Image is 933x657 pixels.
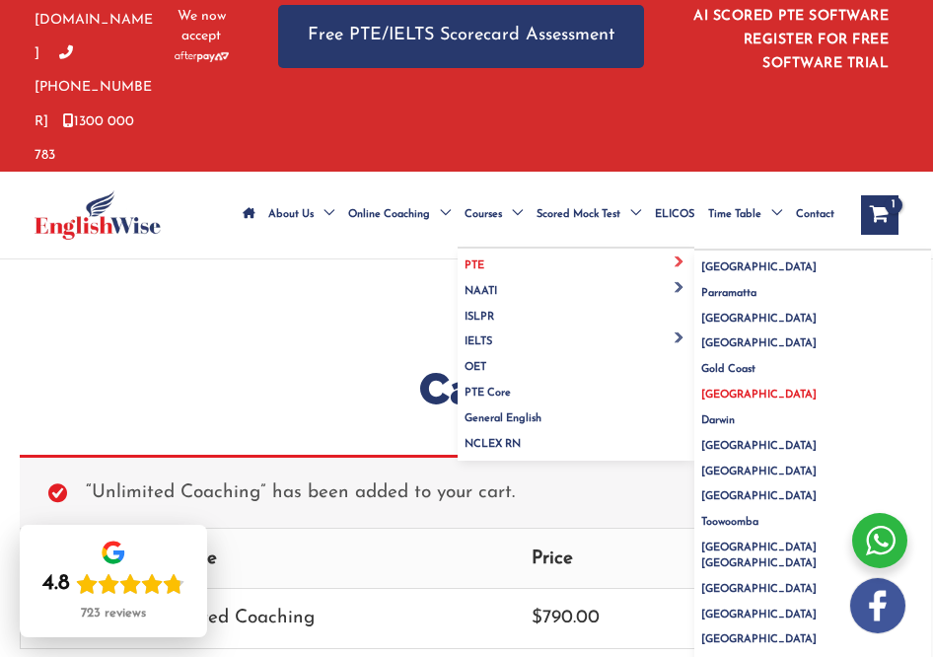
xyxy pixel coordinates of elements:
a: CoursesMenu Toggle [458,181,530,250]
a: Online CoachingMenu Toggle [341,181,458,250]
a: [GEOGRAPHIC_DATA] [694,572,931,598]
span: Menu Toggle [502,181,523,250]
h1: Cart [20,358,913,420]
a: Toowoomba [694,505,931,531]
bdi: 790.00 [532,609,600,627]
span: About Us [268,181,314,250]
th: Price [513,529,710,588]
a: NCLEX RN [458,427,694,461]
a: NAATIMenu Toggle [458,274,694,300]
span: Courses [465,181,502,250]
div: “Unlimited Coaching” has been added to your cart. [20,455,913,528]
img: Afterpay-Logo [175,51,229,62]
a: AI SCORED PTE SOFTWARE REGISTER FOR FREE SOFTWARE TRIAL [693,9,889,71]
span: ISLPR [465,312,494,323]
span: [GEOGRAPHIC_DATA] [701,441,817,452]
span: Scored Mock Test [537,181,620,250]
span: We now accept [175,7,229,46]
a: ELICOS [648,181,701,250]
div: Rating: 4.8 out of 5 [42,570,184,598]
span: General English [465,413,541,424]
a: Contact [789,181,841,250]
span: [GEOGRAPHIC_DATA] [701,634,817,645]
span: IELTS [465,336,492,347]
span: [GEOGRAPHIC_DATA] [701,338,817,349]
a: [GEOGRAPHIC_DATA] [694,429,931,455]
a: Parramatta [694,276,931,302]
a: IELTSMenu Toggle [458,325,694,350]
span: Menu Toggle [620,181,641,250]
a: [GEOGRAPHIC_DATA] [694,251,931,276]
a: [GEOGRAPHIC_DATA] [694,378,931,403]
div: Unlimited Coaching [146,602,493,634]
span: Online Coaching [348,181,430,250]
a: ISLPR [458,300,694,326]
a: [GEOGRAPHIC_DATA] [694,623,931,649]
span: Menu Toggle [430,181,451,250]
a: Free PTE/IELTS Scorecard Assessment [278,5,644,67]
a: [GEOGRAPHIC_DATA] [GEOGRAPHIC_DATA] [694,531,931,572]
a: [GEOGRAPHIC_DATA] [694,302,931,328]
span: Gold Coast [701,364,755,375]
span: Menu Toggle [314,181,334,250]
a: [GEOGRAPHIC_DATA] [694,327,931,352]
span: Time Table [708,181,761,250]
a: PTE Core [458,376,694,401]
span: Parramatta [701,288,756,299]
th: Package [127,529,512,588]
a: General English [458,401,694,427]
a: 1300 000 783 [35,114,134,163]
img: cropped-ew-logo [35,190,161,240]
a: [GEOGRAPHIC_DATA] [694,479,931,505]
img: white-facebook.png [850,578,905,633]
span: [GEOGRAPHIC_DATA] [701,467,817,477]
span: [GEOGRAPHIC_DATA] [701,262,817,273]
span: Darwin [701,415,735,426]
a: [PHONE_NUMBER] [35,46,152,129]
span: [GEOGRAPHIC_DATA] [701,390,817,401]
span: $ [532,609,542,627]
a: PTEMenu Toggle [458,249,694,274]
a: Darwin [694,403,931,429]
a: Time TableMenu Toggle [701,181,789,250]
a: OET [458,350,694,376]
div: 4.8 [42,570,70,598]
span: NCLEX RN [465,439,521,450]
a: About UsMenu Toggle [261,181,341,250]
span: Contact [796,181,834,250]
span: PTE [465,260,484,271]
span: [GEOGRAPHIC_DATA] [701,610,817,620]
a: Scored Mock TestMenu Toggle [530,181,648,250]
span: [GEOGRAPHIC_DATA] [701,491,817,502]
span: Menu Toggle [761,181,782,250]
span: PTE Core [465,388,511,399]
div: 723 reviews [81,606,146,621]
span: [GEOGRAPHIC_DATA] [701,314,817,325]
span: NAATI [465,286,497,297]
nav: Site Navigation: Main Menu [236,181,841,250]
span: ELICOS [655,181,694,250]
span: [GEOGRAPHIC_DATA] [GEOGRAPHIC_DATA] [701,543,817,569]
span: [GEOGRAPHIC_DATA] [701,584,817,595]
span: Toowoomba [701,517,758,528]
a: View Shopping Cart, 1 items [861,195,898,235]
a: [GEOGRAPHIC_DATA] [694,455,931,480]
a: [GEOGRAPHIC_DATA] [694,598,931,623]
span: OET [465,362,486,373]
a: Gold Coast [694,352,931,378]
